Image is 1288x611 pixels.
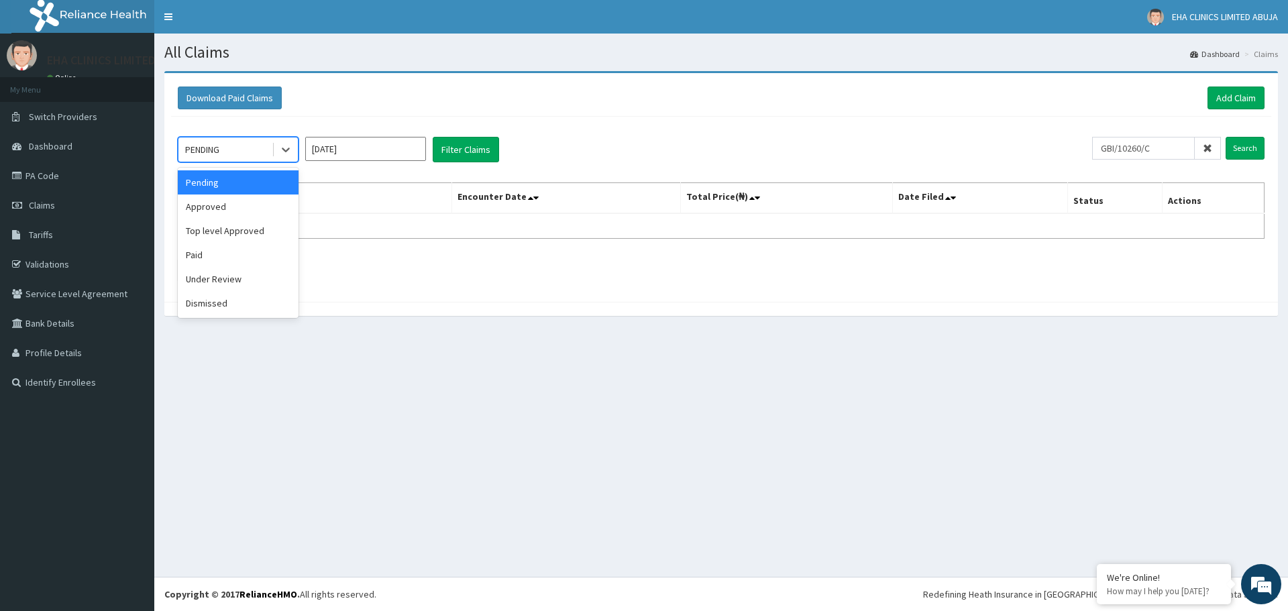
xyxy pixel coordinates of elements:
[29,111,97,123] span: Switch Providers
[29,229,53,241] span: Tariffs
[178,291,299,315] div: Dismissed
[1107,586,1221,597] p: How may I help you today?
[1107,571,1221,584] div: We're Online!
[178,195,299,219] div: Approved
[164,44,1278,61] h1: All Claims
[1092,137,1195,160] input: Search by HMO ID
[7,366,256,413] textarea: Type your message and hit 'Enter'
[178,219,299,243] div: Top level Approved
[1241,48,1278,60] li: Claims
[220,7,252,39] div: Minimize live chat window
[47,73,79,82] a: Online
[7,40,37,70] img: User Image
[1147,9,1164,25] img: User Image
[239,588,297,600] a: RelianceHMO
[433,137,499,162] button: Filter Claims
[47,54,192,66] p: EHA CLINICS LIMITED ABUJA
[680,183,892,214] th: Total Price(₦)
[1172,11,1278,23] span: EHA CLINICS LIMITED ABUJA
[178,267,299,291] div: Under Review
[185,143,219,156] div: PENDING
[154,577,1288,611] footer: All rights reserved.
[164,588,300,600] strong: Copyright © 2017 .
[1067,183,1162,214] th: Status
[1226,137,1265,160] input: Search
[178,170,299,195] div: Pending
[1207,87,1265,109] a: Add Claim
[25,67,54,101] img: d_794563401_company_1708531726252_794563401
[1162,183,1264,214] th: Actions
[1190,48,1240,60] a: Dashboard
[178,183,452,214] th: Name
[923,588,1278,601] div: Redefining Heath Insurance in [GEOGRAPHIC_DATA] using Telemedicine and Data Science!
[892,183,1067,214] th: Date Filed
[178,87,282,109] button: Download Paid Claims
[29,199,55,211] span: Claims
[178,243,299,267] div: Paid
[78,169,185,304] span: We're online!
[305,137,426,161] input: Select Month and Year
[451,183,680,214] th: Encounter Date
[70,75,225,93] div: Chat with us now
[29,140,72,152] span: Dashboard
